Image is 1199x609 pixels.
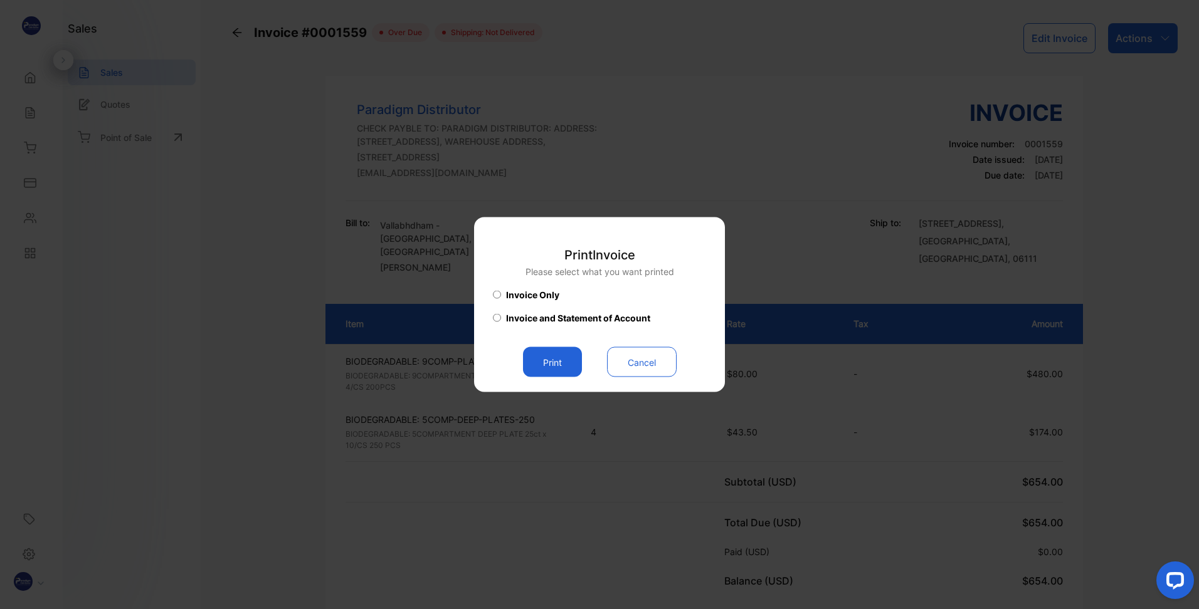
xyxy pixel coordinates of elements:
[506,311,650,325] span: Invoice and Statement of Account
[1146,556,1199,609] iframe: LiveChat chat widget
[607,347,677,377] button: Cancel
[526,265,674,278] p: Please select what you want printed
[506,288,559,301] span: Invoice Only
[523,347,582,377] button: Print
[526,246,674,264] p: Print Invoice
